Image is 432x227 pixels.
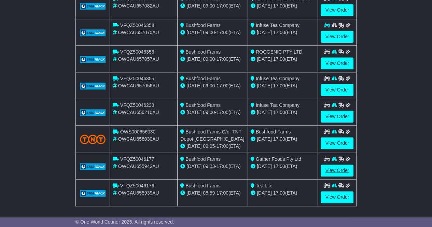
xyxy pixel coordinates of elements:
span: Bushfood Farms [185,49,221,55]
span: 17:00 [217,3,228,9]
div: (ETA) [251,109,315,116]
span: 17:00 [273,190,285,196]
span: OWCAU655939AU [118,190,159,196]
span: 09:00 [203,56,215,62]
div: - (ETA) [180,56,245,63]
span: OWCAU657057AU [118,56,159,62]
div: - (ETA) [180,82,245,89]
span: 17:00 [273,136,285,142]
span: Infuse Tea Company [256,102,299,108]
span: Bushfood Farms [185,183,221,188]
span: [DATE] [257,56,272,62]
span: [DATE] [257,83,272,88]
div: (ETA) [251,136,315,143]
span: 17:00 [273,3,285,9]
span: [DATE] [186,83,201,88]
a: View Order [321,111,353,123]
span: Bushfood Farms [185,102,221,108]
span: [DATE] [257,110,272,115]
div: (ETA) [251,163,315,170]
a: View Order [321,191,353,203]
span: VFQZ50046176 [120,183,154,188]
span: 09:05 [203,143,215,149]
img: GetCarrierServiceLogo [80,56,106,63]
img: GetCarrierServiceLogo [80,83,106,89]
span: [DATE] [186,56,201,62]
div: - (ETA) [180,109,245,116]
div: - (ETA) [180,143,245,150]
span: 17:00 [273,56,285,62]
img: GetCarrierServiceLogo [80,190,106,197]
span: Infuse Tea Company [256,76,299,81]
span: Bushfood Farms [185,76,221,81]
span: [DATE] [257,30,272,35]
span: 17:00 [217,83,228,88]
span: 17:00 [273,83,285,88]
span: 17:00 [217,190,228,196]
img: GetCarrierServiceLogo [80,3,106,10]
a: View Order [321,84,353,96]
span: [DATE] [257,164,272,169]
span: [DATE] [186,190,201,196]
span: OWCAU657056AU [118,83,159,88]
a: View Order [321,4,353,16]
span: 08:59 [203,190,215,196]
span: VFQZ50046356 [120,49,154,55]
img: GetCarrierServiceLogo [80,29,106,36]
div: - (ETA) [180,163,245,170]
span: 17:00 [217,143,228,149]
span: 17:00 [217,164,228,169]
span: VFQZ50046177 [120,156,154,162]
span: Bushfood Farms [185,23,221,28]
a: View Order [321,137,353,149]
span: VFQZ50046233 [120,102,154,108]
span: 17:00 [217,56,228,62]
span: © One World Courier 2025. All rights reserved. [75,219,174,225]
span: 09:00 [203,110,215,115]
img: GetCarrierServiceLogo [80,109,106,116]
span: ROOGENIC PTY LTD [256,49,302,55]
span: OWS000656030 [120,129,156,134]
span: Gather Foods Pty Ltd [256,156,301,162]
span: Bushfood Farms C/o- TNT Depot [GEOGRAPHIC_DATA] [180,129,244,142]
div: (ETA) [251,56,315,63]
span: Bushfood Farms [185,156,221,162]
span: 17:00 [273,110,285,115]
span: [DATE] [257,190,272,196]
img: TNT_Domestic.png [80,134,106,144]
span: 17:00 [273,164,285,169]
span: OWCAU656030AU [118,136,159,142]
span: VFQZ50046358 [120,23,154,28]
span: 17:00 [273,30,285,35]
span: 09:00 [203,83,215,88]
div: (ETA) [251,29,315,36]
span: Tea Life [255,183,272,188]
div: - (ETA) [180,2,245,10]
span: [DATE] [186,30,201,35]
span: [DATE] [186,3,201,9]
span: OWCAU656210AU [118,110,159,115]
span: Bushfood Farms [256,129,291,134]
span: [DATE] [186,110,201,115]
a: View Order [321,31,353,43]
span: [DATE] [186,143,201,149]
div: - (ETA) [180,29,245,36]
div: (ETA) [251,82,315,89]
span: 17:00 [217,30,228,35]
div: (ETA) [251,2,315,10]
span: [DATE] [257,3,272,9]
span: OWCAU657082AU [118,3,159,9]
span: Infuse Tea Company [256,23,299,28]
a: View Order [321,57,353,69]
span: 17:00 [217,110,228,115]
span: OWCAU657070AU [118,30,159,35]
div: - (ETA) [180,189,245,197]
img: GetCarrierServiceLogo [80,163,106,170]
span: 09:03 [203,164,215,169]
span: [DATE] [186,164,201,169]
span: 09:00 [203,30,215,35]
span: OWCAU655942AU [118,164,159,169]
div: (ETA) [251,189,315,197]
a: View Order [321,165,353,176]
span: 09:00 [203,3,215,9]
